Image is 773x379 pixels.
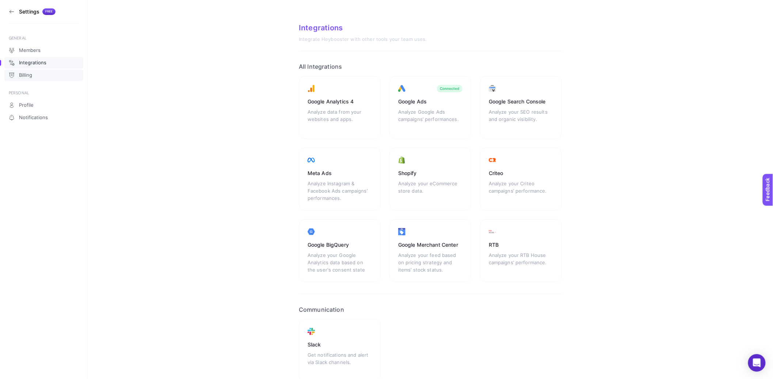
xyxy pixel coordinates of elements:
[4,2,28,8] span: Feedback
[308,170,372,177] div: Meta Ads
[308,251,372,273] div: Analyze your Google Analytics data based on the user's consent state
[19,60,46,66] span: Integrations
[9,35,79,41] div: GENERAL
[308,241,372,249] div: Google BigQuery
[19,102,34,108] span: Profile
[398,180,462,202] div: Analyze your eCommerce store data.
[489,251,553,273] div: Analyze your RTB House campaigns’ performance.
[489,170,553,177] div: Criteo
[19,115,48,121] span: Notifications
[440,86,460,91] div: Connected
[489,241,553,249] div: RTB
[398,98,462,105] div: Google Ads
[19,72,32,78] span: Billing
[299,306,562,313] h2: Communication
[489,98,553,105] div: Google Search Console
[398,241,462,249] div: Google Merchant Center
[4,69,83,81] a: Billing
[398,251,462,273] div: Analyze your feed based on pricing strategy and items’ stock status.
[489,108,553,130] div: Analyze your SEO results and organic visibility.
[489,180,553,202] div: Analyze your Criteo campaigns’ performance.
[19,48,41,53] span: Members
[748,354,766,372] div: Open Intercom Messenger
[398,170,462,177] div: Shopify
[299,23,562,32] div: Integrations
[308,351,372,373] div: Get notifications and alert via Slack channels.
[398,108,462,130] div: Analyze Google Ads campaigns’ performances.
[308,108,372,130] div: Analyze data from your websites and apps.
[308,180,372,202] div: Analyze Instagram & Facebook Ads campaigns’ performances.
[4,57,83,69] a: Integrations
[299,63,562,70] h2: All Integrations
[4,45,83,56] a: Members
[299,37,562,42] div: Integrate Heybooster with other tools your team uses.
[4,99,83,111] a: Profile
[4,112,83,124] a: Notifications
[308,341,372,348] div: Slack
[19,9,39,15] h3: Settings
[308,98,372,105] div: Google Analytics 4
[45,10,53,14] span: Free
[9,90,79,96] div: PERSONAL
